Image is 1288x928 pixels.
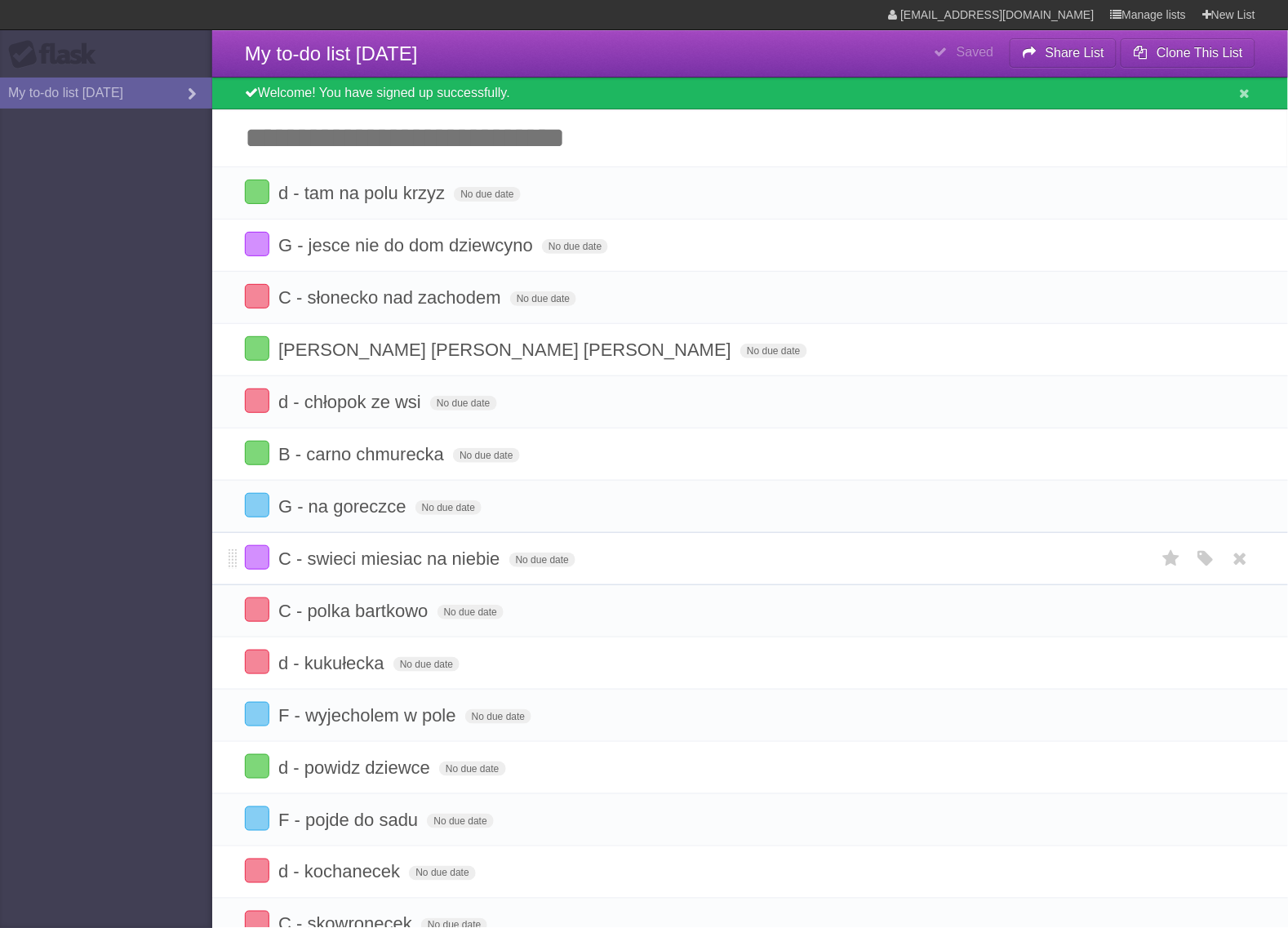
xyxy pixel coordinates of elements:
span: C - swieci miesiac na niebie [278,548,504,569]
b: Clone This List [1157,46,1243,60]
span: C - słonecko nad zachodem [278,287,505,308]
span: d - tam na polu krzyz [278,183,449,203]
span: B - carno chmurecka [278,444,448,464]
label: Done [245,702,269,726]
span: C - polka bartkowo [278,601,432,621]
label: Done [245,441,269,465]
span: No due date [427,814,493,828]
span: No due date [453,448,519,463]
b: Share List [1046,46,1104,60]
span: G - na goreczce [278,496,411,517]
span: No due date [740,344,806,358]
span: d - kochanecek [278,862,404,882]
label: Done [245,650,269,674]
div: Flask [8,40,106,69]
span: d - powidz dziewce [278,757,434,778]
label: Done [245,232,269,256]
span: d - chłopok ze wsi [278,392,425,412]
span: No due date [437,605,504,619]
label: Done [245,545,269,570]
span: No due date [439,761,505,776]
span: My to-do list [DATE] [245,42,418,64]
label: Done [245,806,269,831]
button: Clone This List [1121,38,1255,68]
label: Done [245,389,269,413]
span: No due date [510,291,576,306]
label: Done [245,754,269,779]
div: Welcome! You have signed up successfully. [212,78,1288,109]
span: No due date [509,553,575,567]
span: No due date [415,500,482,515]
span: No due date [454,187,520,202]
label: Done [245,284,269,309]
label: Star task [1156,545,1187,572]
label: Done [245,180,269,204]
b: Saved [957,45,993,59]
label: Done [245,493,269,517]
span: No due date [409,866,475,881]
span: No due date [393,657,460,672]
span: No due date [542,239,608,254]
span: G - jesce nie do dom dziewcyno [278,235,537,255]
button: Share List [1010,38,1117,68]
label: Done [245,336,269,361]
span: F - wyjecholem w pole [278,705,460,726]
span: [PERSON_NAME] [PERSON_NAME] [PERSON_NAME] [278,340,735,360]
span: F - pojde do sadu [278,810,422,830]
label: Done [245,859,269,883]
span: d - kukułecka [278,653,389,673]
label: Done [245,597,269,622]
span: No due date [465,709,531,724]
span: No due date [430,396,496,411]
